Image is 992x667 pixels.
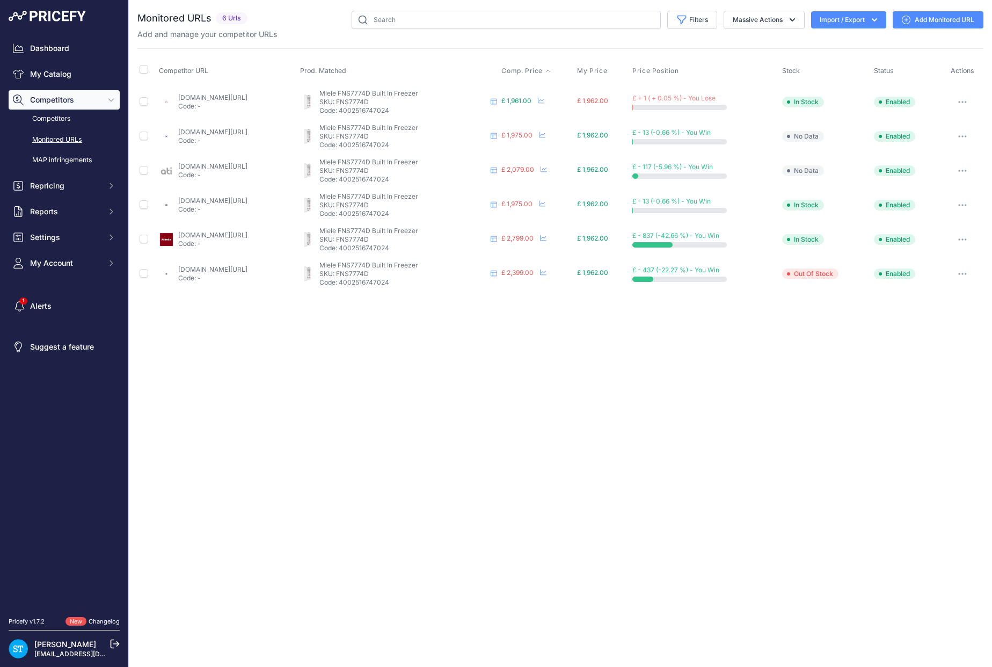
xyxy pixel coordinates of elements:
[874,234,915,245] span: Enabled
[782,234,824,245] span: In Stock
[319,158,418,166] span: Miele FNS7774D Built In Freezer
[874,97,915,107] span: Enabled
[577,131,608,139] span: £ 1,962.00
[577,67,609,75] button: My Price
[319,124,418,132] span: Miele FNS7774D Built In Freezer
[501,200,533,208] span: £ 1,975.00
[782,269,838,279] span: Out Of Stock
[9,39,120,58] a: Dashboard
[319,166,487,175] p: SKU: FNS7774D
[137,11,211,26] h2: Monitored URLs
[874,131,915,142] span: Enabled
[9,64,120,84] a: My Catalog
[9,176,120,195] button: Repricing
[319,261,418,269] span: Miele FNS7774D Built In Freezer
[9,617,45,626] div: Pricefy v1.7.2
[577,165,608,173] span: £ 1,962.00
[632,67,679,75] span: Price Position
[178,136,247,145] p: Code: -
[632,128,711,136] span: £ - 13 (-0.66 %) - You Win
[9,296,120,316] a: Alerts
[874,200,915,211] span: Enabled
[874,269,915,279] span: Enabled
[577,97,608,105] span: £ 1,962.00
[9,337,120,357] a: Suggest a feature
[319,278,487,287] p: Code: 4002516747024
[632,197,711,205] span: £ - 13 (-0.66 %) - You Win
[9,110,120,128] a: Competitors
[724,11,805,29] button: Massive Actions
[501,131,533,139] span: £ 1,975.00
[352,11,661,29] input: Search
[632,67,681,75] button: Price Position
[178,240,247,248] p: Code: -
[632,231,719,240] span: £ - 837 (-42.66 %) - You Win
[178,231,247,239] a: [DOMAIN_NAME][URL]
[501,269,534,277] span: £ 2,399.00
[501,165,534,173] span: £ 2,079.00
[178,162,247,170] a: [DOMAIN_NAME][URL]
[632,94,716,102] span: £ + 1 ( + 0.05 %) - You Lose
[577,200,608,208] span: £ 1,962.00
[216,12,247,25] span: 6 Urls
[319,192,418,200] span: Miele FNS7774D Built In Freezer
[178,102,247,111] p: Code: -
[319,175,487,184] p: Code: 4002516747024
[874,67,894,75] span: Status
[178,93,247,102] a: [DOMAIN_NAME][URL]
[30,95,100,105] span: Competitors
[9,202,120,221] button: Reports
[9,90,120,110] button: Competitors
[178,265,247,273] a: [DOMAIN_NAME][URL]
[319,98,487,106] p: SKU: FNS7774D
[319,270,487,278] p: SKU: FNS7774D
[34,650,147,658] a: [EMAIL_ADDRESS][DOMAIN_NAME]
[9,39,120,604] nav: Sidebar
[9,228,120,247] button: Settings
[319,201,487,209] p: SKU: FNS7774D
[9,151,120,170] a: MAP infringements
[89,618,120,625] a: Changelog
[178,274,247,282] p: Code: -
[178,205,247,214] p: Code: -
[30,206,100,217] span: Reports
[319,106,487,115] p: Code: 4002516747024
[782,67,800,75] span: Stock
[501,234,534,242] span: £ 2,799.00
[319,244,487,252] p: Code: 4002516747024
[9,253,120,273] button: My Account
[577,269,608,277] span: £ 1,962.00
[30,180,100,191] span: Repricing
[178,197,247,205] a: [DOMAIN_NAME][URL]
[501,97,531,105] span: £ 1,961.00
[319,227,418,235] span: Miele FNS7774D Built In Freezer
[632,266,719,274] span: £ - 437 (-22.27 %) - You Win
[30,232,100,243] span: Settings
[9,130,120,149] a: Monitored URLs
[159,67,208,75] span: Competitor URL
[319,132,487,141] p: SKU: FNS7774D
[782,97,824,107] span: In Stock
[178,128,247,136] a: [DOMAIN_NAME][URL]
[577,67,607,75] span: My Price
[30,258,100,269] span: My Account
[501,67,543,75] span: Comp. Price
[300,67,346,75] span: Prod. Matched
[319,209,487,218] p: Code: 4002516747024
[178,171,247,179] p: Code: -
[137,29,277,40] p: Add and manage your competitor URLs
[811,11,886,28] button: Import / Export
[9,11,86,21] img: Pricefy Logo
[667,11,717,29] button: Filters
[319,141,487,149] p: Code: 4002516747024
[501,67,545,75] button: Comp. Price
[577,234,608,242] span: £ 1,962.00
[632,163,713,171] span: £ - 117 (-5.96 %) - You Win
[34,640,96,649] a: [PERSON_NAME]
[874,165,915,176] span: Enabled
[893,11,983,28] a: Add Monitored URL
[65,617,86,626] span: New
[782,200,824,211] span: In Stock
[319,89,418,97] span: Miele FNS7774D Built In Freezer
[782,165,824,176] span: No Data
